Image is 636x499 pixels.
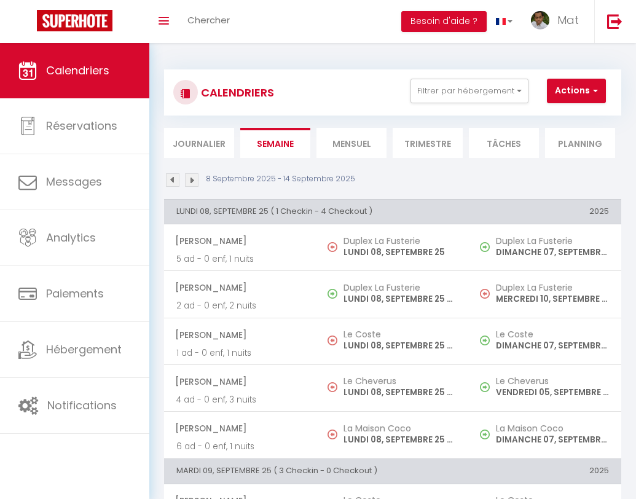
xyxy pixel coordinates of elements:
[344,433,457,446] p: LUNDI 08, SEPTEMBRE 25 - 10:00
[496,329,609,339] h5: Le Coste
[469,459,621,484] th: 2025
[46,230,96,245] span: Analytics
[46,342,122,357] span: Hébergement
[547,79,606,103] button: Actions
[496,339,609,352] p: DIMANCHE 07, SEPTEMBRE 25 - 19:00
[393,128,463,158] li: Trimestre
[401,11,487,32] button: Besoin d'aide ?
[469,199,621,224] th: 2025
[176,347,304,360] p: 1 ad - 0 enf, 1 nuits
[164,128,234,158] li: Journalier
[240,128,310,158] li: Semaine
[344,246,457,259] p: LUNDI 08, SEPTEMBRE 25
[496,376,609,386] h5: Le Cheverus
[496,423,609,433] h5: La Maison Coco
[187,14,230,26] span: Chercher
[316,128,387,158] li: Mensuel
[176,299,304,312] p: 2 ad - 0 enf, 2 nuits
[176,393,304,406] p: 4 ad - 0 enf, 3 nuits
[469,128,539,158] li: Tâches
[480,336,490,345] img: NO IMAGE
[46,63,109,78] span: Calendriers
[496,283,609,293] h5: Duplex La Fusterie
[175,276,304,299] span: [PERSON_NAME]
[47,398,117,413] span: Notifications
[496,386,609,399] p: VENDREDI 05, SEPTEMBRE 25 - 17:00
[46,174,102,189] span: Messages
[344,283,457,293] h5: Duplex La Fusterie
[37,10,112,31] img: Super Booking
[344,386,457,399] p: LUNDI 08, SEPTEMBRE 25 - 10:00
[410,79,528,103] button: Filtrer par hébergement
[46,118,117,133] span: Réservations
[496,236,609,246] h5: Duplex La Fusterie
[176,440,304,453] p: 6 ad - 0 enf, 1 nuits
[480,289,490,299] img: NO IMAGE
[328,430,337,439] img: NO IMAGE
[206,173,355,185] p: 8 Septembre 2025 - 14 Septembre 2025
[344,236,457,246] h5: Duplex La Fusterie
[198,79,274,106] h3: CALENDRIERS
[46,286,104,301] span: Paiements
[328,382,337,392] img: NO IMAGE
[175,323,304,347] span: [PERSON_NAME]
[480,382,490,392] img: NO IMAGE
[344,423,457,433] h5: La Maison Coco
[164,459,469,484] th: MARDI 09, SEPTEMBRE 25 ( 3 Checkin - 0 Checkout )
[328,336,337,345] img: NO IMAGE
[344,376,457,386] h5: Le Cheverus
[344,339,457,352] p: LUNDI 08, SEPTEMBRE 25 - 10:00
[176,253,304,265] p: 5 ad - 0 enf, 1 nuits
[545,128,615,158] li: Planning
[557,12,579,28] span: Mat
[531,11,549,29] img: ...
[496,293,609,305] p: MERCREDI 10, SEPTEMBRE 25 - 09:00
[344,293,457,305] p: LUNDI 08, SEPTEMBRE 25 - 17:00
[344,329,457,339] h5: Le Coste
[10,5,47,42] button: Ouvrir le widget de chat LiveChat
[480,430,490,439] img: NO IMAGE
[607,14,622,29] img: logout
[175,417,304,440] span: [PERSON_NAME]
[480,242,490,252] img: NO IMAGE
[496,433,609,446] p: DIMANCHE 07, SEPTEMBRE 25 - 17:00
[328,242,337,252] img: NO IMAGE
[175,370,304,393] span: [PERSON_NAME]
[164,199,469,224] th: LUNDI 08, SEPTEMBRE 25 ( 1 Checkin - 4 Checkout )
[496,246,609,259] p: DIMANCHE 07, SEPTEMBRE 25
[175,229,304,253] span: [PERSON_NAME]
